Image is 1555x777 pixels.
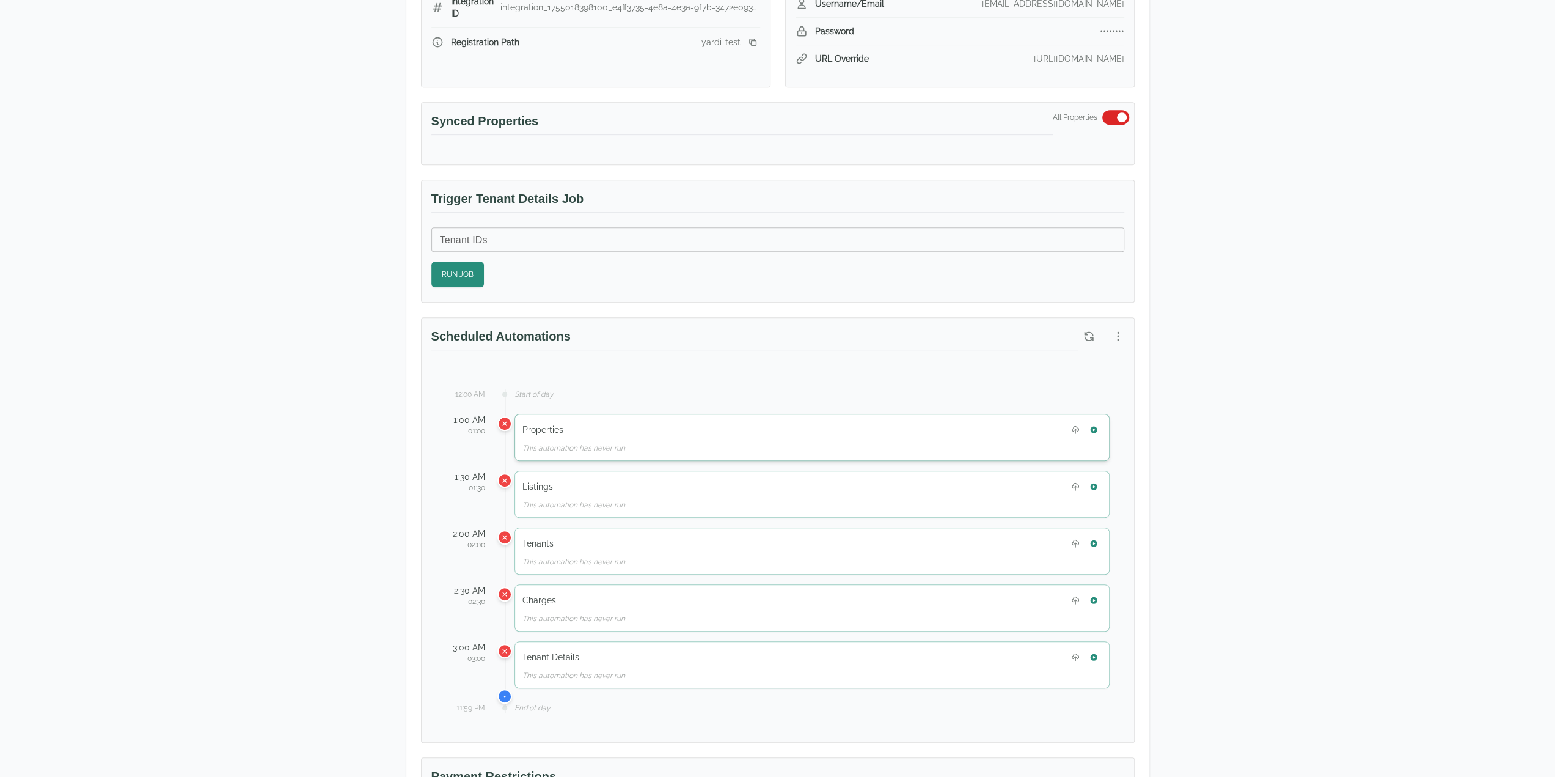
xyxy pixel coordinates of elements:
[497,644,512,658] div: Tenant Details was scheduled for 3:00 AM but missed its scheduled time and hasn't run
[514,703,1110,713] div: End of day
[446,414,485,426] div: 1:00 AM
[1053,112,1097,122] span: All Properties
[1067,422,1083,438] button: Upload Properties file
[815,53,869,65] span: URL Override
[446,597,485,606] div: 02:30
[1086,479,1102,495] button: Run Listings now
[1107,325,1129,347] button: More options
[451,36,519,48] span: Registration Path
[522,557,1102,567] div: This automation has never run
[446,641,485,654] div: 3:00 AM
[522,481,553,493] h5: Listings
[431,328,1078,350] h3: Scheduled Automations
[1102,110,1129,125] button: Switch to select specific properties
[446,540,485,550] div: 02:00
[500,1,759,13] div: integration_1755018398100_e4ff3735-4e8a-4e3a-9f7b-3472e09336d3
[1067,649,1083,665] button: Upload Tenant Details file
[431,190,1124,213] h3: Trigger Tenant Details Job
[431,112,1053,135] h3: Synced Properties
[1078,325,1100,347] button: Refresh scheduled automations
[745,35,760,50] button: Copy registration link
[497,689,512,704] div: Current time is 06:56 PM
[497,416,512,431] div: Properties was scheduled for 1:00 AM but missed its scheduled time and hasn't run
[514,389,1110,399] div: Start of day
[1086,422,1102,438] button: Run Properties now
[446,703,485,713] div: 11:59 PM
[446,654,485,663] div: 03:00
[446,389,485,399] div: 12:00 AM
[497,473,512,488] div: Listings was scheduled for 1:30 AM but missed its scheduled time and hasn't run
[522,424,563,436] h5: Properties
[1034,53,1124,65] div: [URL][DOMAIN_NAME]
[815,25,854,37] span: Password
[1086,536,1102,551] button: Run Tenants now
[446,528,485,540] div: 2:00 AM
[522,443,1102,453] div: This automation has never run
[1086,592,1102,608] button: Run Charges now
[1100,25,1124,37] div: ••••••••
[1067,592,1083,608] button: Upload Charges file
[446,584,485,597] div: 2:30 AM
[522,537,554,550] h5: Tenants
[446,483,485,493] div: 01:30
[522,500,1102,510] div: This automation has never run
[497,530,512,545] div: Tenants was scheduled for 2:00 AM but missed its scheduled time and hasn't run
[701,36,741,48] div: yardi-test
[431,262,484,287] button: Run Job
[522,614,1102,624] div: This automation has never run
[1067,536,1083,551] button: Upload Tenants file
[446,471,485,483] div: 1:30 AM
[446,426,485,436] div: 01:00
[1067,479,1083,495] button: Upload Listings file
[522,671,1102,680] div: This automation has never run
[522,594,556,606] h5: Charges
[522,651,579,663] h5: Tenant Details
[497,587,512,602] div: Charges was scheduled for 2:30 AM but missed its scheduled time and hasn't run
[1086,649,1102,665] button: Run Tenant Details now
